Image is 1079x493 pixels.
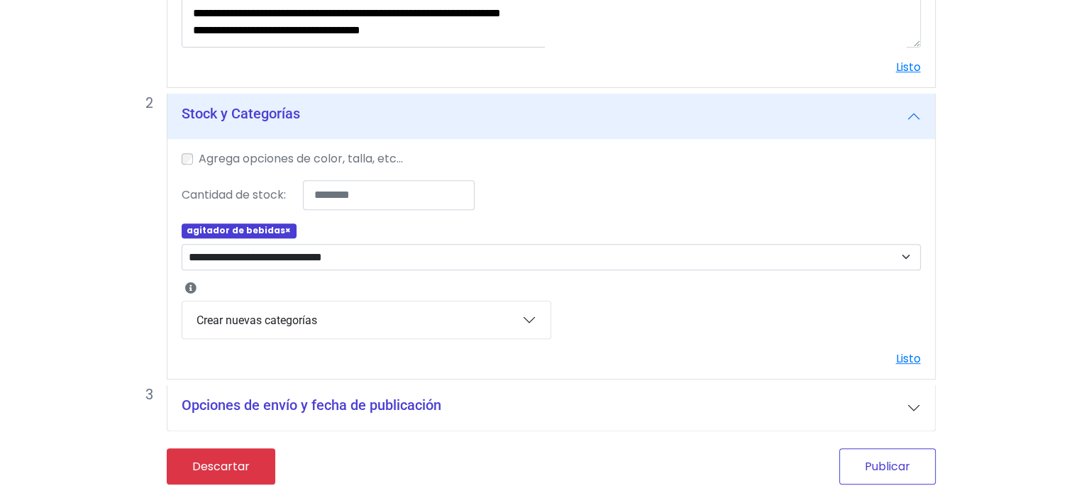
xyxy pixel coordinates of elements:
h5: Opciones de envío y fecha de publicación [182,397,441,414]
button: Stock y Categorías [167,94,935,139]
button: Publicar [839,448,936,484]
label: Cantidad de stock: [182,187,286,204]
a: Descartar [167,448,275,484]
label: Agrega opciones de color, talla, etc... [199,150,403,167]
a: Listo [896,59,921,75]
span: agitador de bebidas [182,223,297,238]
a: Listo [896,350,921,367]
span: × [285,224,291,236]
button: Opciones de envío y fecha de publicación [167,385,935,431]
h5: Stock y Categorías [182,105,300,122]
button: Crear nuevas categorías [182,301,550,338]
